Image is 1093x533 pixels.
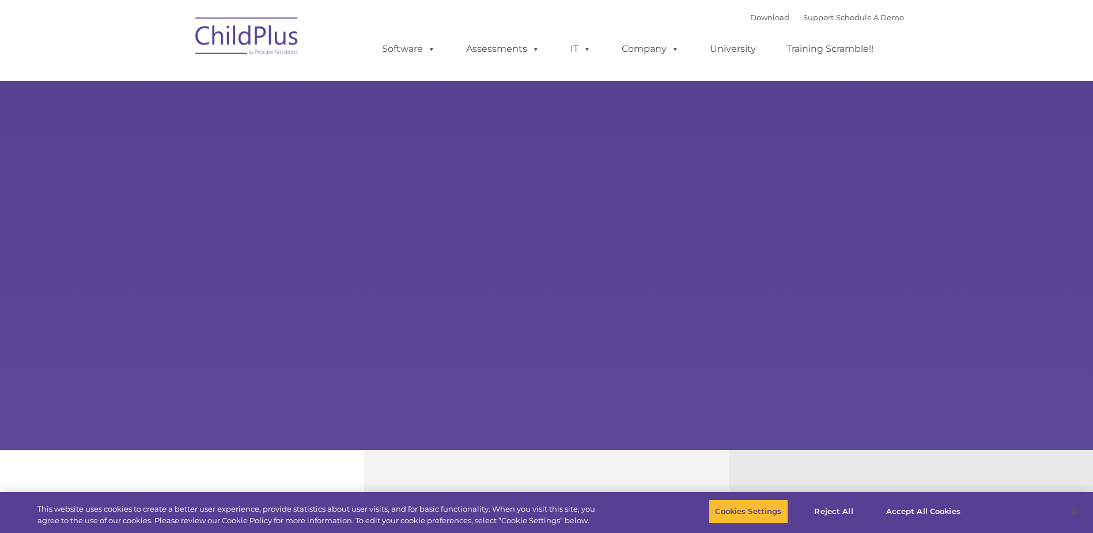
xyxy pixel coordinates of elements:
button: Reject All [798,500,870,524]
button: Accept All Cookies [880,500,967,524]
div: This website uses cookies to create a better user experience, provide statistics about user visit... [37,504,601,526]
a: Training Scramble!! [775,37,885,61]
a: Company [610,37,691,61]
a: Support [803,13,834,22]
a: Schedule A Demo [836,13,904,22]
img: ChildPlus by Procare Solutions [190,9,305,67]
button: Cookies Settings [709,500,788,524]
a: Download [750,13,789,22]
a: Assessments [455,37,551,61]
font: | [750,13,904,22]
a: University [698,37,767,61]
button: Close [1062,499,1087,524]
a: IT [559,37,603,61]
a: Software [370,37,447,61]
